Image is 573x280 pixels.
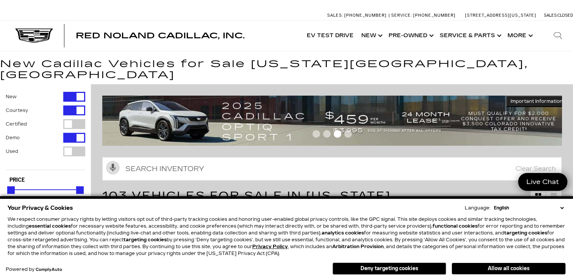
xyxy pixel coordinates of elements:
[6,120,27,128] label: Certified
[344,13,387,18] span: [PHONE_NUMBER]
[76,186,84,194] div: Maximum Price
[312,130,320,138] span: Go to slide 1
[523,178,563,186] span: Live Chat
[6,92,85,170] div: Filter by Vehicle Type
[102,157,562,181] input: Search Inventory
[8,216,565,257] p: We respect consumer privacy rights by letting visitors opt out of third-party tracking cookies an...
[389,13,457,17] a: Service: [PHONE_NUMBER]
[8,203,73,213] span: Your Privacy & Cookies
[436,20,504,51] a: Service & Parts
[6,148,18,155] label: Used
[123,237,167,242] strong: targeting cookies
[327,13,343,18] span: Sales:
[15,28,53,43] img: Cadillac Dark Logo with Cadillac White Text
[413,13,456,18] span: [PHONE_NUMBER]
[385,20,436,51] a: Pre-Owned
[332,244,384,249] strong: Arbitration Provision
[544,13,557,18] span: Sales:
[102,96,567,146] img: 2508-August-FOM-OPTIQ-Lease9
[557,13,573,18] span: Closed
[543,20,573,51] div: Search
[36,267,62,272] a: ComplyAuto
[106,161,120,175] svg: Click to toggle on voice search
[323,130,331,138] span: Go to slide 2
[333,263,446,275] button: Deny targeting cookies
[7,184,84,207] div: Price
[29,223,71,229] strong: essential cookies
[452,263,565,274] button: Allow all cookies
[6,267,62,272] div: Powered by
[102,189,417,218] span: 103 Vehicles for Sale in [US_STATE][GEOGRAPHIC_DATA], [GEOGRAPHIC_DATA]
[327,13,389,17] a: Sales: [PHONE_NUMBER]
[511,98,563,104] span: Important Information
[76,31,245,40] span: Red Noland Cadillac, Inc.
[518,173,567,191] a: Live Chat
[504,230,547,236] strong: targeting cookies
[432,223,478,229] strong: functional cookies
[252,244,288,249] u: Privacy Policy
[303,20,358,51] a: EV Test Drive
[506,96,567,107] button: Important Information
[334,130,341,138] span: Go to slide 3
[465,206,490,210] div: Language:
[492,204,565,211] select: Language Select
[391,13,412,18] span: Service:
[358,20,385,51] a: New
[322,230,364,236] strong: analytics cookies
[344,130,352,138] span: Go to slide 4
[6,93,17,101] label: New
[76,32,245,39] a: Red Noland Cadillac, Inc.
[504,20,535,51] button: More
[6,134,20,142] label: Demo
[465,13,536,18] a: [STREET_ADDRESS][US_STATE]
[6,107,28,114] label: Courtesy
[9,177,81,184] h5: Price
[7,186,15,194] div: Minimum Price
